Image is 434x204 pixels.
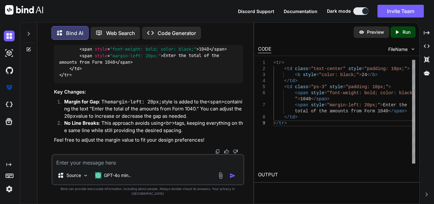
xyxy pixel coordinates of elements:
[54,137,243,144] p: Feel free to adjust the margin value to fit your design preferences!
[367,72,372,77] span: </
[295,90,297,95] span: <
[380,102,383,108] span: >
[311,90,324,95] span: style
[74,66,79,71] span: td
[59,72,72,78] span: </ >
[258,102,265,108] div: 7
[359,29,364,35] img: preview
[106,29,135,37] p: Web Search
[110,53,161,59] span: "margin-left: 20px;"
[274,60,276,65] span: <
[372,72,375,77] span: b
[79,46,199,52] span: < = >
[258,66,265,72] div: 2
[83,173,88,178] img: Pick Models
[359,72,362,77] span: >
[238,8,274,15] button: Discord Support
[407,66,410,71] span: >
[258,114,265,120] div: 8
[284,8,317,15] button: Documentation
[79,53,163,59] span: < = >
[298,102,309,108] span: span
[217,172,224,179] img: attachment
[295,72,297,77] span: <
[110,46,196,52] span: "font-weight: bold; color: black;"
[254,167,419,182] h2: OUTPUT
[343,84,346,89] span: =
[284,84,287,89] span: <
[295,109,388,114] span: total of the amounts from Form 1040
[298,90,309,95] span: span
[79,40,92,46] span: class
[410,46,416,52] img: chevron down
[295,102,297,108] span: <
[324,90,327,95] span: =
[258,72,265,78] div: 3
[295,96,297,102] span: "
[308,66,311,71] span: =
[298,96,300,102] span: >
[95,53,107,59] span: style
[95,172,101,179] img: GPT-4o mini
[327,96,329,102] span: >
[316,72,319,77] span: =
[258,78,265,84] div: 4
[233,149,238,154] img: dislike
[258,120,265,126] div: 9
[82,46,92,52] span: span
[311,84,327,89] span: "ps-3"
[4,184,15,194] img: settings
[59,13,229,78] code: 24 1040 Enter the total of the amounts from Form 1040
[295,66,308,71] span: class
[348,66,362,71] span: style
[394,109,404,114] span: span
[289,78,295,83] span: td
[112,40,125,46] span: style
[311,66,346,71] span: "text-center"
[362,66,364,71] span: =
[279,121,284,126] span: tr
[229,172,236,179] img: icon
[388,46,408,53] span: FileName
[4,31,15,41] img: darkChat
[115,59,133,65] span: </ >
[316,96,327,102] span: span
[258,84,265,90] div: 5
[287,84,292,89] span: td
[284,66,287,71] span: <
[69,40,171,46] span: < = = >
[258,60,265,66] div: 1
[4,82,15,93] img: premium
[377,5,424,18] button: Invite Team
[281,60,284,65] span: >
[72,40,77,46] span: td
[284,78,290,83] span: </
[54,88,243,96] h3: Key Changes:
[308,84,311,89] span: =
[215,149,220,154] img: copy
[327,8,351,14] span: Dark mode
[388,84,391,89] span: >
[82,53,92,59] span: span
[403,29,410,35] p: Run
[324,102,327,108] span: =
[388,109,394,114] span: </
[295,78,297,83] span: >
[66,29,83,37] p: Bind AI
[362,72,367,77] span: 24
[64,72,69,78] span: tr
[364,66,407,71] span: "padding: 10px;"
[64,120,99,126] strong: No Line Breaks
[311,102,324,108] span: style
[287,66,292,71] span: td
[207,99,224,105] code: <span>
[128,40,168,46] span: "padding: 10px;"
[383,102,407,108] span: Enter the
[375,72,377,77] span: >
[224,149,229,154] img: like
[69,66,82,71] span: </ >
[238,9,274,14] span: Discord Support
[274,121,279,126] span: </
[404,109,407,114] span: >
[295,115,297,120] span: >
